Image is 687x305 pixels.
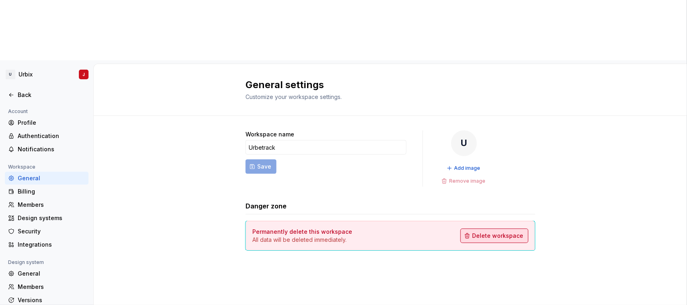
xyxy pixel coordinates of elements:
[5,198,89,211] a: Members
[5,107,31,116] div: Account
[18,201,85,209] div: Members
[5,172,89,185] a: General
[18,188,85,196] div: Billing
[246,78,526,91] h2: General settings
[246,130,294,138] label: Workspace name
[472,232,523,240] span: Delete workspace
[18,145,85,153] div: Notifications
[18,132,85,140] div: Authentication
[5,89,89,101] a: Back
[5,258,47,267] div: Design system
[5,212,89,225] a: Design systems
[18,119,85,127] div: Profile
[83,71,85,78] div: J
[5,280,89,293] a: Members
[451,130,477,156] div: U
[6,70,15,79] div: U
[252,228,352,236] h4: Permanently delete this workspace
[454,165,481,171] span: Add image
[5,143,89,156] a: Notifications
[18,270,85,278] div: General
[5,267,89,280] a: General
[5,130,89,142] a: Authentication
[18,283,85,291] div: Members
[5,162,39,172] div: Workspace
[18,241,85,249] div: Integrations
[18,174,85,182] div: General
[5,225,89,238] a: Security
[18,227,85,235] div: Security
[460,229,528,243] button: Delete workspace
[444,163,484,174] button: Add image
[246,201,287,211] h3: Danger zone
[5,116,89,129] a: Profile
[18,296,85,304] div: Versions
[246,93,342,100] span: Customize your workspace settings.
[18,91,85,99] div: Back
[5,238,89,251] a: Integrations
[5,185,89,198] a: Billing
[19,70,33,78] div: Urbix
[2,66,92,83] button: UUrbixJ
[18,214,85,222] div: Design systems
[252,236,352,244] p: All data will be deleted immediately.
